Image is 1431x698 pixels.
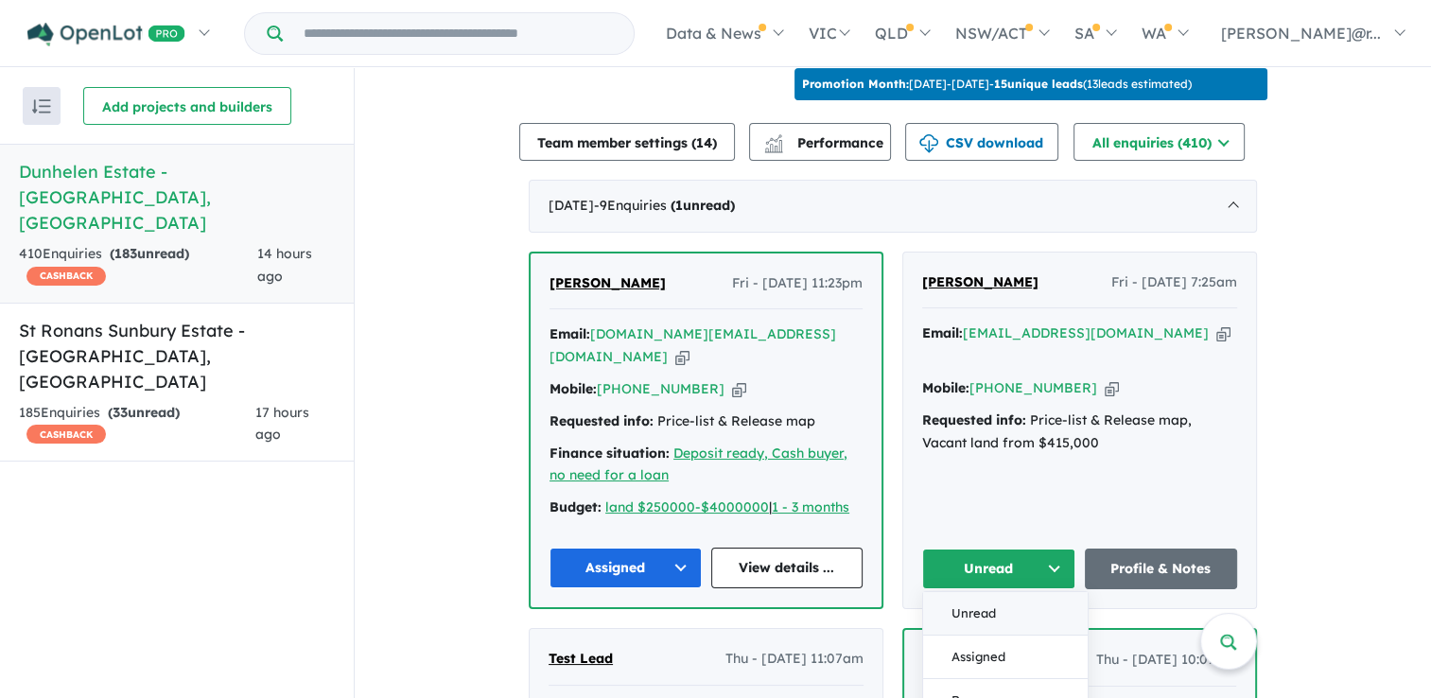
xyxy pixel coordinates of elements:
span: 17 hours ago [255,404,309,444]
div: 185 Enquir ies [19,402,255,447]
button: Assigned [923,636,1088,679]
span: Performance [767,134,883,151]
input: Try estate name, suburb, builder or developer [287,13,630,54]
img: line-chart.svg [765,134,782,145]
span: Fri - [DATE] 7:25am [1111,271,1237,294]
h5: St Ronans Sunbury Estate - [GEOGRAPHIC_DATA] , [GEOGRAPHIC_DATA] [19,318,335,394]
span: CASHBACK [26,425,106,444]
img: bar-chart.svg [764,140,783,152]
span: Thu - [DATE] 10:07am [1096,649,1236,672]
b: 15 unique leads [994,77,1083,91]
strong: Finance situation: [550,445,670,462]
strong: ( unread) [108,404,180,421]
a: Deposit ready, Cash buyer, no need for a loan [550,445,847,484]
strong: Requested info: [550,412,654,429]
button: Unread [922,549,1075,589]
button: Add projects and builders [83,87,291,125]
span: [PERSON_NAME]@r... [1221,24,1381,43]
span: Fri - [DATE] 11:23pm [732,272,863,295]
span: - 9 Enquir ies [594,197,735,214]
strong: Mobile: [550,380,597,397]
strong: Budget: [550,498,602,515]
div: [DATE] [529,180,1257,233]
strong: ( unread) [110,245,189,262]
a: [PERSON_NAME] [922,271,1038,294]
a: Profile & Notes [1085,549,1238,589]
a: [DOMAIN_NAME][EMAIL_ADDRESS][DOMAIN_NAME] [550,325,836,365]
strong: Email: [922,324,963,341]
img: download icon [919,134,938,153]
button: Performance [749,123,891,161]
button: CSV download [905,123,1058,161]
a: Test Lead [549,648,613,671]
span: [PERSON_NAME] [550,274,666,291]
span: 33 [113,404,128,421]
div: Price-list & Release map [550,410,863,433]
button: Copy [1105,378,1119,398]
h5: Dunhelen Estate - [GEOGRAPHIC_DATA] , [GEOGRAPHIC_DATA] [19,159,335,236]
p: [DATE] - [DATE] - ( 13 leads estimated) [802,76,1192,93]
a: [PHONE_NUMBER] [597,380,724,397]
div: | [550,497,863,519]
strong: Requested info: [922,411,1026,428]
button: Team member settings (14) [519,123,735,161]
button: Copy [675,347,689,367]
span: Thu - [DATE] 11:07am [725,648,864,671]
span: [PERSON_NAME] [922,273,1038,290]
button: Assigned [550,548,702,588]
b: Promotion Month: [802,77,909,91]
strong: Email: [550,325,590,342]
a: 1 - 3 months [772,498,849,515]
button: Copy [1216,323,1230,343]
a: [PERSON_NAME] [550,272,666,295]
button: Copy [732,379,746,399]
strong: Mobile: [922,379,969,396]
button: All enquiries (410) [1073,123,1245,161]
a: [PHONE_NUMBER] [969,379,1097,396]
img: Openlot PRO Logo White [27,23,185,46]
a: View details ... [711,548,864,588]
div: 410 Enquir ies [19,243,257,288]
span: CASHBACK [26,267,106,286]
span: Test Lead [549,650,613,667]
div: Price-list & Release map, Vacant land from $415,000 [922,410,1237,455]
span: 14 [696,134,712,151]
span: 1 [675,197,683,214]
span: 183 [114,245,137,262]
a: land $250000-$4000000 [605,498,769,515]
img: sort.svg [32,99,51,113]
span: 14 hours ago [257,245,312,285]
button: Unread [923,592,1088,636]
a: [EMAIL_ADDRESS][DOMAIN_NAME] [963,324,1209,341]
strong: ( unread) [671,197,735,214]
